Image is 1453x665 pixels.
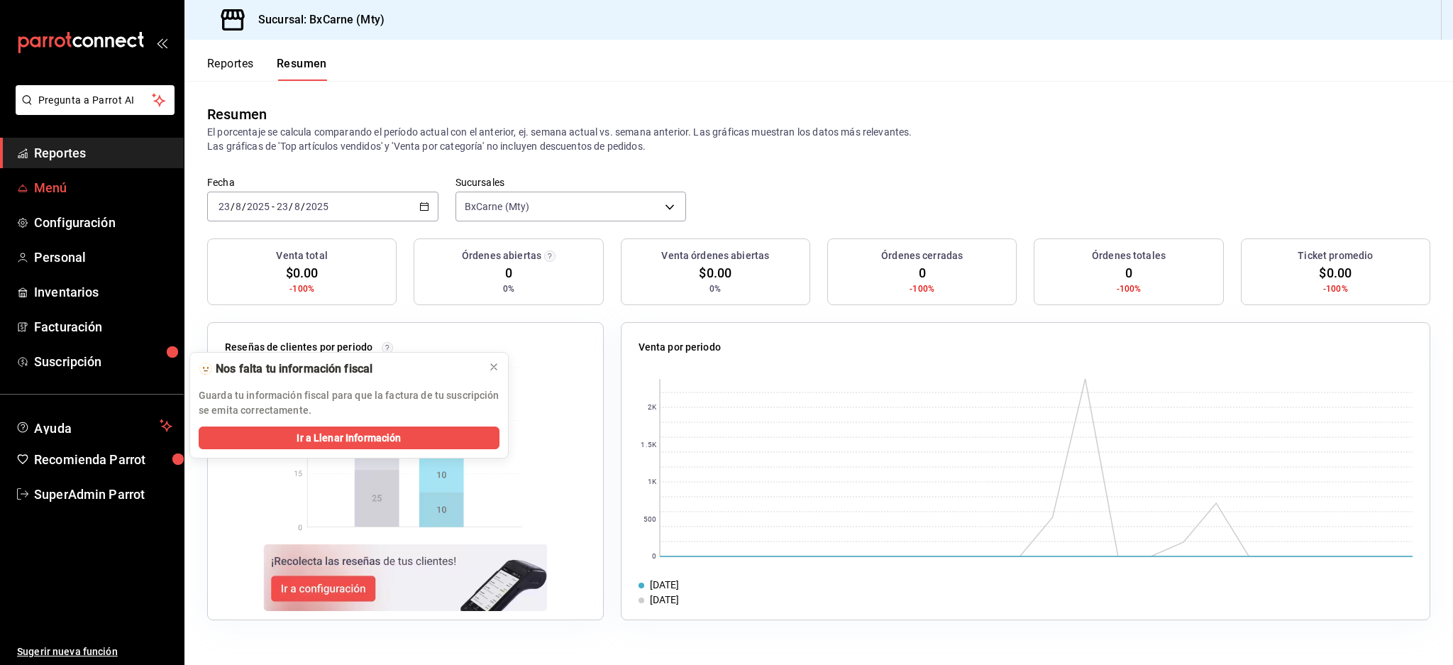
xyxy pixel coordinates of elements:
[199,361,477,377] div: 🫥 Nos falta tu información fiscal
[34,485,172,504] span: SuperAdmin Parrot
[462,248,541,263] h3: Órdenes abiertas
[199,427,499,449] button: Ir a Llenar Información
[505,263,512,282] span: 0
[207,57,254,81] button: Reportes
[34,352,172,371] span: Suscripción
[1125,263,1132,282] span: 0
[297,431,401,446] span: Ir a Llenar Información
[34,417,154,434] span: Ayuda
[34,317,172,336] span: Facturación
[650,593,680,608] div: [DATE]
[289,201,293,212] span: /
[272,201,275,212] span: -
[277,57,327,81] button: Resumen
[1323,282,1348,295] span: -100%
[156,37,167,48] button: open_drawer_menu
[652,553,656,561] text: 0
[242,201,246,212] span: /
[647,404,656,412] text: 2K
[639,340,721,355] p: Venta por periodo
[1298,248,1373,263] h3: Ticket promedio
[919,263,926,282] span: 0
[247,11,385,28] h3: Sucursal: BxCarne (Mty)
[34,143,172,163] span: Reportes
[207,57,327,81] div: navigation tabs
[16,85,175,115] button: Pregunta a Parrot AI
[286,263,319,282] span: $0.00
[699,263,731,282] span: $0.00
[199,388,499,418] p: Guarda tu información fiscal para que la factura de tu suscripción se emita correctamente.
[294,201,301,212] input: --
[647,478,656,486] text: 1K
[207,177,438,187] label: Fecha
[661,248,769,263] h3: Venta órdenes abiertas
[276,248,327,263] h3: Venta total
[231,201,235,212] span: /
[503,282,514,295] span: 0%
[235,201,242,212] input: --
[881,248,963,263] h3: Órdenes cerradas
[910,282,934,295] span: -100%
[225,340,372,355] p: Reseñas de clientes por periodo
[207,125,1430,153] p: El porcentaje se calcula comparando el período actual con el anterior, ej. semana actual vs. sema...
[465,199,530,214] span: BxCarne (Mty)
[1319,263,1352,282] span: $0.00
[289,282,314,295] span: -100%
[709,282,721,295] span: 0%
[34,178,172,197] span: Menú
[34,282,172,302] span: Inventarios
[34,248,172,267] span: Personal
[641,441,656,449] text: 1.5K
[301,201,305,212] span: /
[38,93,153,108] span: Pregunta a Parrot AI
[1117,282,1142,295] span: -100%
[17,644,172,659] span: Sugerir nueva función
[207,104,267,125] div: Resumen
[10,103,175,118] a: Pregunta a Parrot AI
[650,578,680,593] div: [DATE]
[1092,248,1166,263] h3: Órdenes totales
[455,177,687,187] label: Sucursales
[276,201,289,212] input: --
[218,201,231,212] input: --
[643,516,656,524] text: 500
[34,213,172,232] span: Configuración
[34,450,172,469] span: Recomienda Parrot
[246,201,270,212] input: ----
[305,201,329,212] input: ----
